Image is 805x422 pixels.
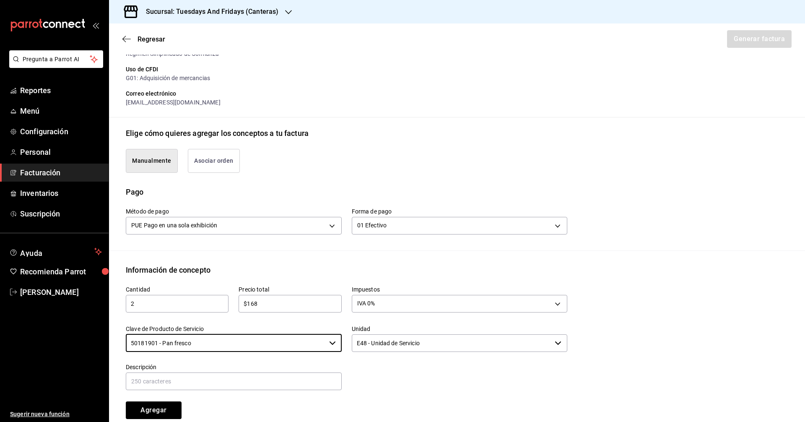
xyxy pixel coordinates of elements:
span: Configuración [20,126,102,137]
label: Precio total [239,286,341,292]
div: Uso de CFDI [126,65,567,74]
div: Pago [126,186,144,198]
button: Asociar orden [188,149,240,173]
span: Menú [20,105,102,117]
input: Elige una opción [126,334,326,352]
button: Manualmente [126,149,178,173]
span: Pregunta a Parrot AI [23,55,90,64]
span: Personal [20,146,102,158]
button: open_drawer_menu [92,22,99,29]
label: Impuestos [352,286,568,292]
span: [PERSON_NAME] [20,287,102,298]
h3: Sucursal: Tuesdays And Fridays (Canteras) [139,7,278,17]
div: Elige cómo quieres agregar los conceptos a tu factura [126,128,309,139]
span: Sugerir nueva función [10,410,102,419]
input: $0.00 [239,299,341,309]
span: Ayuda [20,247,91,257]
div: [EMAIL_ADDRESS][DOMAIN_NAME] [126,98,567,107]
label: Descripción [126,364,342,370]
input: Elige una opción [352,334,552,352]
span: IVA 0% [357,299,375,307]
div: G01: Adquisición de mercancias [126,74,567,83]
span: Regresar [138,35,165,43]
input: 250 caracteres [126,373,342,390]
span: Facturación [20,167,102,178]
span: 01 Efectivo [357,221,387,229]
span: Recomienda Parrot [20,266,102,277]
div: Información de concepto [126,264,210,276]
span: Inventarios [20,188,102,199]
span: Suscripción [20,208,102,219]
label: Unidad [352,326,568,331]
label: Cantidad [126,286,229,292]
label: Método de pago [126,208,342,214]
label: Forma de pago [352,208,568,214]
button: Agregar [126,401,182,419]
button: Regresar [122,35,165,43]
button: Pregunta a Parrot AI [9,50,103,68]
div: Correo electrónico [126,89,567,98]
a: Pregunta a Parrot AI [6,61,103,70]
span: PUE Pago en una sola exhibición [131,221,217,229]
span: Reportes [20,85,102,96]
label: Clave de Producto de Servicio [126,326,342,331]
